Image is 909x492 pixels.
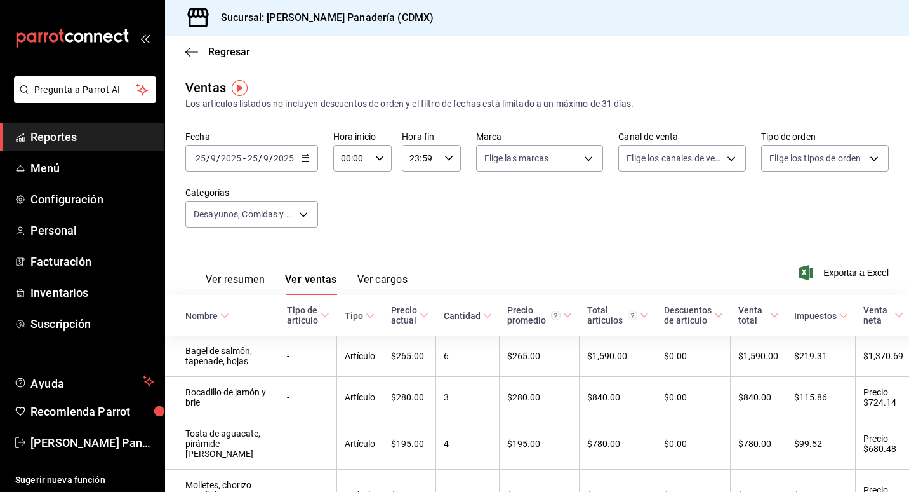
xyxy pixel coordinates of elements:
label: Fecha [185,132,318,141]
div: Nombre [185,311,218,321]
span: Elige los tipos de orden [769,152,861,165]
td: $0.00 [656,377,731,418]
span: Descuentos de artículo [664,305,723,325]
td: $1,590.00 [580,336,656,377]
div: Cantidad [444,311,481,321]
span: / [206,153,210,163]
div: Descuentos de artículo [664,305,712,325]
font: Inventarios [30,286,88,299]
font: Sugerir nueva función [15,475,105,485]
button: Pregunta a Parrot AI [14,76,156,103]
td: $280.00 [500,377,580,418]
span: Tipo [345,311,375,321]
td: $195.00 [383,418,436,470]
label: Hora inicio [333,132,392,141]
span: Elige los canales de venta [627,152,722,165]
span: - [243,153,246,163]
td: $265.00 [383,336,436,377]
span: Total artículos [587,305,649,325]
label: Marca [476,132,604,141]
input: ---- [273,153,295,163]
h3: Sucursal: [PERSON_NAME] Panadería (CDMX) [211,10,434,25]
span: Nombre [185,311,229,321]
div: Venta neta [863,305,892,325]
font: Precio promedio [507,305,546,325]
td: $265.00 [500,336,580,377]
input: -- [263,153,269,163]
span: Elige las marcas [484,152,549,165]
div: Impuestos [794,311,837,321]
td: 6 [436,336,500,377]
font: Menú [30,161,60,175]
input: ---- [220,153,242,163]
label: Hora fin [402,132,460,141]
td: Bagel de salmón, tapenade, hojas [165,336,279,377]
font: Configuración [30,193,103,206]
button: open_drawer_menu [140,33,150,43]
td: $195.00 [500,418,580,470]
font: Suscripción [30,317,91,331]
span: Pregunta a Parrot AI [34,83,136,97]
td: $115.86 [786,377,856,418]
input: -- [195,153,206,163]
td: Artículo [337,336,383,377]
span: Ayuda [30,374,138,389]
td: 3 [436,377,500,418]
svg: El total de artículos considera cambios de precios en los artículos, así como costos adicionales ... [628,311,637,320]
a: Pregunta a Parrot AI [9,92,156,106]
font: [PERSON_NAME] Panadería [30,436,175,449]
label: Categorías [185,188,318,197]
td: $780.00 [731,418,786,470]
div: Tipo [345,311,363,321]
td: Artículo [337,418,383,470]
div: Ventas [185,78,226,97]
span: Venta neta [863,305,904,325]
td: $219.31 [786,336,856,377]
span: Venta total [738,305,779,325]
button: Ver cargos [357,273,408,295]
span: Desayunos, Comidas y Cenas [194,208,295,221]
td: Tosta de aguacate, pirámide [PERSON_NAME] [165,418,279,470]
td: $99.52 [786,418,856,470]
font: Exportar a Excel [823,268,889,278]
div: Pestañas de navegación [206,273,408,295]
input: -- [210,153,216,163]
td: 4 [436,418,500,470]
td: $780.00 [580,418,656,470]
font: Recomienda Parrot [30,405,130,418]
button: Regresar [185,46,250,58]
span: Impuestos [794,311,848,321]
button: Ver ventas [285,273,337,295]
td: $840.00 [580,377,656,418]
font: Facturación [30,255,91,268]
td: - [279,418,337,470]
td: $0.00 [656,336,731,377]
span: / [269,153,273,163]
span: Tipo de artículo [287,305,329,325]
svg: Precio promedio = Total artículos / cantidad [551,311,561,320]
span: / [258,153,262,163]
span: / [216,153,220,163]
div: Tipo de artículo [287,305,318,325]
td: $280.00 [383,377,436,418]
img: Marcador de información sobre herramientas [232,80,248,96]
td: Bocadillo de jamón y brie [165,377,279,418]
font: Total artículos [587,305,623,325]
button: Exportar a Excel [802,265,889,280]
td: Artículo [337,377,383,418]
span: Precio actual [391,305,428,325]
td: - [279,336,337,377]
td: $840.00 [731,377,786,418]
td: - [279,377,337,418]
div: Venta total [738,305,767,325]
div: Precio actual [391,305,417,325]
span: Cantidad [444,311,492,321]
td: $0.00 [656,418,731,470]
td: $1,590.00 [731,336,786,377]
span: Precio promedio [507,305,572,325]
label: Tipo de orden [761,132,889,141]
font: Personal [30,224,77,237]
font: Reportes [30,130,77,144]
input: -- [247,153,258,163]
